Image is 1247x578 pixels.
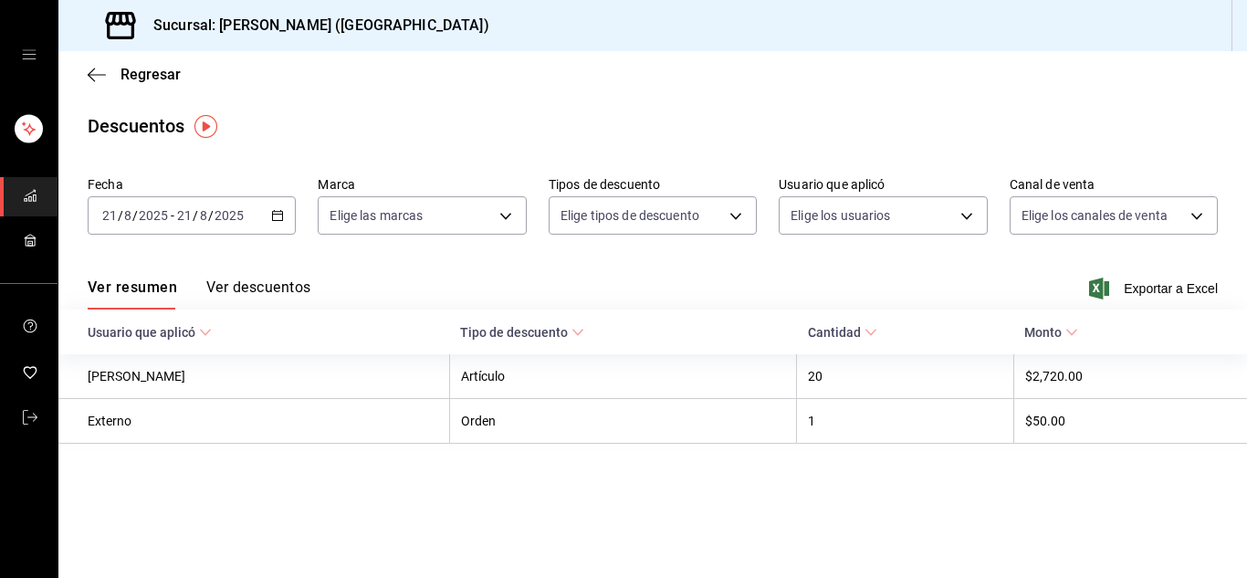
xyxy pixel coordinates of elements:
label: Fecha [88,178,296,191]
h3: Sucursal: [PERSON_NAME] ([GEOGRAPHIC_DATA]) [139,15,489,37]
span: Cantidad [808,325,877,340]
th: Externo [58,399,449,444]
th: 20 [797,354,1014,399]
label: Canal de venta [1010,178,1218,191]
span: Tipo de descuento [460,325,584,340]
span: Elige los canales de venta [1022,206,1168,225]
div: navigation tabs [88,278,310,310]
th: 1 [797,399,1014,444]
span: Elige las marcas [330,206,423,225]
span: / [118,208,123,223]
span: / [208,208,214,223]
button: Exportar a Excel [1093,278,1218,300]
th: Artículo [449,354,796,399]
span: Regresar [121,66,181,83]
input: -- [101,208,118,223]
input: -- [176,208,193,223]
button: Ver resumen [88,278,177,310]
img: Tooltip marker [194,115,217,138]
span: Usuario que aplicó [88,325,212,340]
th: Orden [449,399,796,444]
span: Monto [1024,325,1078,340]
span: Elige los usuarios [791,206,890,225]
label: Usuario que aplicó [779,178,987,191]
label: Marca [318,178,526,191]
label: Tipos de descuento [549,178,757,191]
span: / [193,208,198,223]
span: - [171,208,174,223]
span: / [132,208,138,223]
button: Ver descuentos [206,278,310,310]
th: $50.00 [1013,399,1247,444]
th: $2,720.00 [1013,354,1247,399]
button: open drawer [22,47,37,62]
div: Descuentos [88,112,184,140]
input: -- [199,208,208,223]
input: ---- [138,208,169,223]
span: Elige tipos de descuento [561,206,699,225]
input: ---- [214,208,245,223]
input: -- [123,208,132,223]
button: Regresar [88,66,181,83]
th: [PERSON_NAME] [58,354,449,399]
